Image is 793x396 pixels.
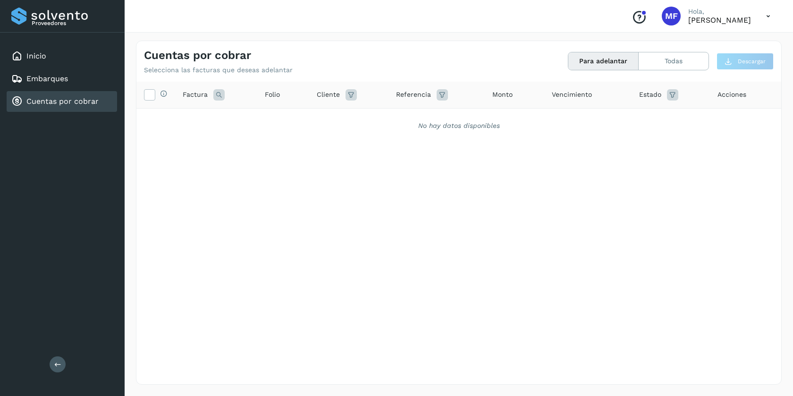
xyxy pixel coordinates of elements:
[738,57,766,66] span: Descargar
[144,49,251,62] h4: Cuentas por cobrar
[688,16,751,25] p: MONICA FONTES CHAVEZ
[396,90,431,100] span: Referencia
[568,52,639,70] button: Para adelantar
[265,90,280,100] span: Folio
[7,91,117,112] div: Cuentas por cobrar
[688,8,751,16] p: Hola,
[717,53,774,70] button: Descargar
[317,90,340,100] span: Cliente
[639,90,661,100] span: Estado
[144,66,293,74] p: Selecciona las facturas que deseas adelantar
[26,74,68,83] a: Embarques
[183,90,208,100] span: Factura
[32,20,113,26] p: Proveedores
[639,52,709,70] button: Todas
[26,97,99,106] a: Cuentas por cobrar
[149,121,769,131] div: No hay datos disponibles
[717,90,746,100] span: Acciones
[552,90,592,100] span: Vencimiento
[26,51,46,60] a: Inicio
[7,68,117,89] div: Embarques
[7,46,117,67] div: Inicio
[492,90,513,100] span: Monto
